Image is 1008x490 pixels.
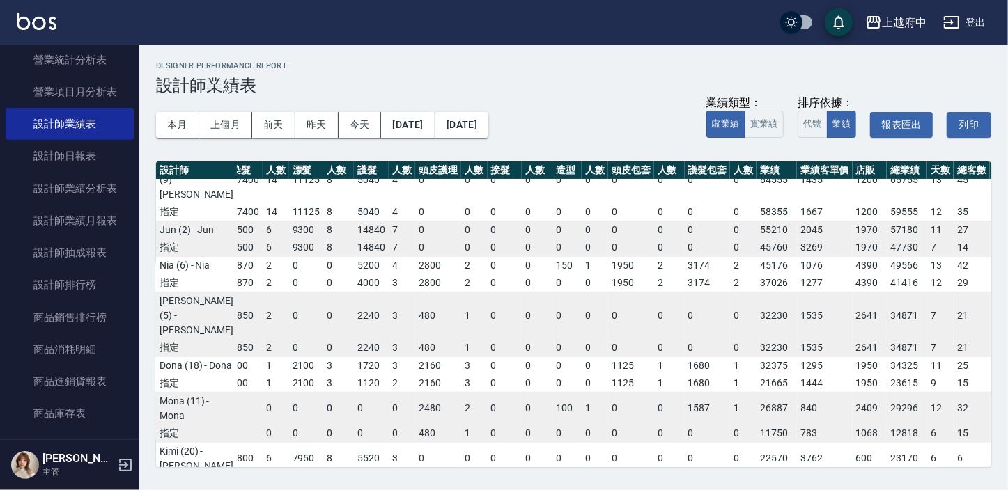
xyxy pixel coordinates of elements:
button: 虛業績 [706,111,745,138]
td: 1076 [797,256,853,274]
div: 業績類型： [706,96,784,111]
button: 代號 [798,111,828,138]
td: 0 [289,292,324,339]
td: 0 [522,356,552,374]
td: 1 [654,374,685,393]
a: 營業項目月分析表 [6,76,134,108]
td: 41416 [887,274,927,292]
td: 5040 [354,203,389,221]
th: 設計師 [156,161,237,180]
td: 0 [552,292,582,339]
td: Dona (18) - Dona [156,356,237,374]
td: 12 [927,274,954,292]
td: 9 [927,374,954,393]
td: 3 [461,374,488,393]
td: 0 [488,374,522,393]
td: 8 [323,221,354,239]
td: 42 [954,256,990,274]
td: 指定 [156,239,237,257]
td: 1 [461,292,488,339]
th: 頭皮包套 [608,161,654,180]
th: 人數 [582,161,608,180]
td: 45760 [757,239,797,257]
td: 47730 [887,239,927,257]
a: 商品銷售排行榜 [6,301,134,333]
td: 1125 [608,374,654,393]
td: 1950 [853,356,887,374]
td: 7 [927,292,954,339]
td: 1 [263,374,289,393]
td: 0 [552,221,582,239]
td: 0 [685,292,731,339]
td: 27 [954,221,990,239]
th: 總業績 [887,161,927,180]
td: 1 [582,256,608,274]
td: 17400 [228,203,263,221]
td: 55210 [757,221,797,239]
th: 總客數 [954,161,990,180]
button: 業績 [827,111,857,138]
td: 1970 [853,221,887,239]
td: 23615 [887,374,927,393]
td: 0 [685,156,731,203]
td: 0 [582,374,608,393]
td: 2 [654,256,685,274]
td: 0 [730,292,757,339]
td: 1 [730,374,757,393]
td: 0 [415,221,461,239]
td: 0 [552,239,582,257]
td: 0 [552,339,582,357]
td: 0 [730,221,757,239]
td: 0 [289,392,324,425]
td: 指定 [156,203,237,221]
td: 2240 [354,292,389,339]
button: [DATE] [381,112,435,138]
td: 1200 [853,203,887,221]
td: 3870 [228,256,263,274]
td: 2100 [289,356,324,374]
td: 0 [654,292,685,339]
th: 染髮 [228,161,263,180]
td: 0 [488,339,522,357]
button: 實業績 [745,111,784,138]
td: 49566 [887,256,927,274]
td: 2480 [415,392,461,425]
td: 2 [654,274,685,292]
td: 800 [228,356,263,374]
td: 1435 [797,156,853,203]
td: 1680 [685,356,731,374]
td: 35 [954,203,990,221]
td: 0 [488,256,522,274]
td: 0 [608,292,654,339]
td: 2 [389,374,415,393]
td: 0 [608,239,654,257]
td: 3 [389,274,415,292]
td: 57180 [887,221,927,239]
td: Jun (2) - Jun [156,221,237,239]
td: 7 [927,339,954,357]
td: 0 [488,239,522,257]
td: 0 [522,256,552,274]
td: 0 [654,221,685,239]
td: 0 [730,156,757,203]
a: 設計師排行榜 [6,269,134,301]
td: 0 [685,239,731,257]
button: 報表匯出 [870,112,933,138]
td: 指定 [156,274,237,292]
td: 65755 [887,156,927,203]
td: 480 [415,339,461,357]
td: 0 [522,339,552,357]
td: 0 [654,203,685,221]
h3: 設計師業績表 [156,76,991,95]
th: 護髮包套 [685,161,731,180]
td: 0 [263,392,289,425]
td: 3 [323,374,354,393]
td: Nia (6) - Nia [156,256,237,274]
td: 7 [389,239,415,257]
td: 2850 [228,339,263,357]
a: 設計師業績分析表 [6,173,134,205]
a: 設計師日報表 [6,140,134,172]
td: 3174 [685,274,731,292]
div: 上越府中 [882,14,926,31]
td: 3870 [228,274,263,292]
